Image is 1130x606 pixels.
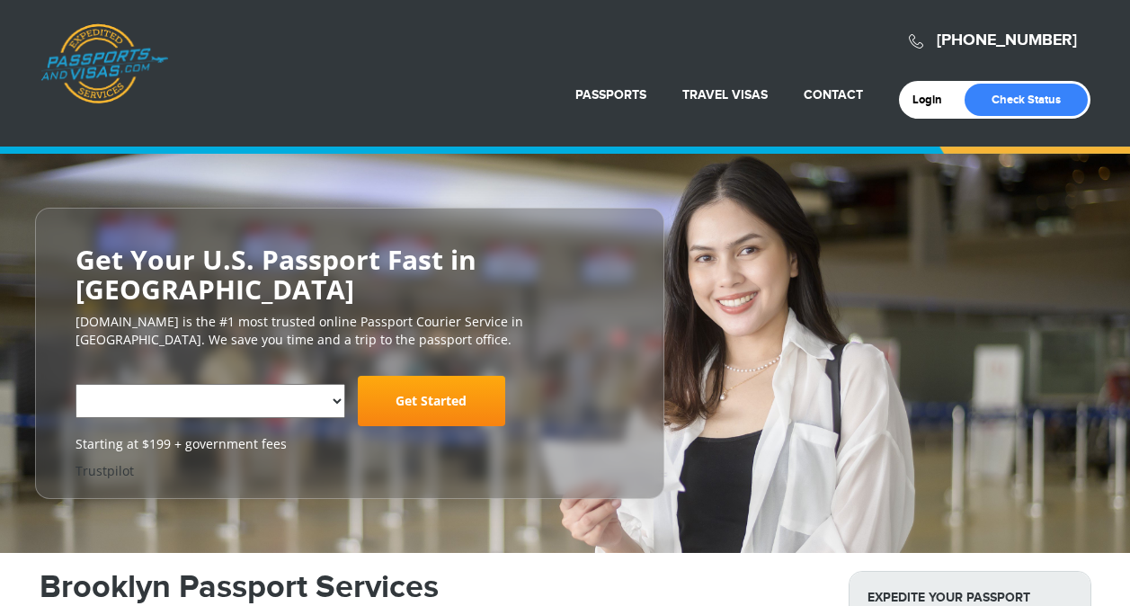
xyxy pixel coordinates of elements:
h1: Brooklyn Passport Services [40,571,822,603]
p: [DOMAIN_NAME] is the #1 most trusted online Passport Courier Service in [GEOGRAPHIC_DATA]. We sav... [76,313,624,349]
a: Passports [575,87,646,102]
a: Check Status [965,84,1088,116]
h2: Get Your U.S. Passport Fast in [GEOGRAPHIC_DATA] [76,245,624,304]
a: Passports & [DOMAIN_NAME] [40,23,168,104]
a: Contact [804,87,863,102]
span: Starting at $199 + government fees [76,435,624,453]
a: Login [912,93,955,107]
a: Trustpilot [76,462,134,479]
a: Travel Visas [682,87,768,102]
a: [PHONE_NUMBER] [937,31,1077,50]
a: Get Started [358,376,505,426]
